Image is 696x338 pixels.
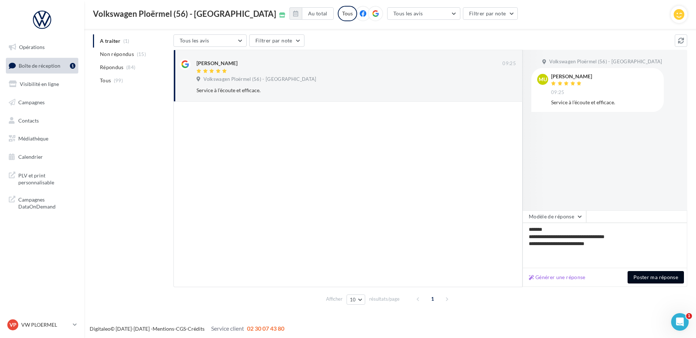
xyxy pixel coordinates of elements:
[70,63,75,69] div: 1
[502,60,516,67] span: 09:25
[18,154,43,160] span: Calendrier
[4,58,80,74] a: Boîte de réception1
[188,326,205,332] a: Crédits
[393,10,423,16] span: Tous les avis
[18,117,39,123] span: Contacts
[90,326,111,332] a: Digitaleo
[19,62,60,68] span: Boîte de réception
[549,59,662,65] span: Volkswagen Ploërmel (56) - [GEOGRAPHIC_DATA]
[427,293,438,305] span: 1
[10,321,16,328] span: VP
[153,326,174,332] a: Mentions
[93,10,276,18] span: Volkswagen Ploërmel (56) - [GEOGRAPHIC_DATA]
[137,51,146,57] span: (15)
[463,7,518,20] button: Filtrer par note
[249,34,304,47] button: Filtrer par note
[289,7,334,20] button: Au total
[4,149,80,165] a: Calendrier
[197,60,237,67] div: [PERSON_NAME]
[686,313,692,319] span: 1
[100,50,134,58] span: Non répondus
[21,321,70,328] p: VW PLOERMEL
[4,192,80,213] a: Campagnes DataOnDemand
[338,6,357,21] div: Tous
[176,326,186,332] a: CGS
[18,195,75,210] span: Campagnes DataOnDemand
[539,76,547,83] span: MU
[197,87,468,94] div: Service à l’écoute et efficace.
[387,7,460,20] button: Tous les avis
[203,76,316,83] span: Volkswagen Ploërmel (56) - [GEOGRAPHIC_DATA]
[100,64,124,71] span: Répondus
[18,99,45,105] span: Campagnes
[551,89,565,96] span: 09:25
[350,297,356,303] span: 10
[173,34,247,47] button: Tous les avis
[326,296,343,303] span: Afficher
[18,170,75,186] span: PLV et print personnalisable
[526,273,588,282] button: Générer une réponse
[4,113,80,128] a: Contacts
[347,294,365,305] button: 10
[100,77,111,84] span: Tous
[302,7,334,20] button: Au total
[90,326,284,332] span: © [DATE]-[DATE] - - -
[6,318,78,332] a: VP VW PLOERMEL
[523,210,586,223] button: Modèle de réponse
[369,296,400,303] span: résultats/page
[114,78,123,83] span: (99)
[4,76,80,92] a: Visibilité en ligne
[247,325,284,332] span: 02 30 07 43 80
[671,313,689,331] iframe: Intercom live chat
[4,40,80,55] a: Opérations
[19,44,45,50] span: Opérations
[551,99,658,106] div: Service à l’écoute et efficace.
[18,135,48,142] span: Médiathèque
[4,131,80,146] a: Médiathèque
[4,95,80,110] a: Campagnes
[180,37,209,44] span: Tous les avis
[4,168,80,189] a: PLV et print personnalisable
[628,271,684,283] button: Poster ma réponse
[126,64,135,70] span: (84)
[551,74,592,79] div: [PERSON_NAME]
[211,325,244,332] span: Service client
[20,81,59,87] span: Visibilité en ligne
